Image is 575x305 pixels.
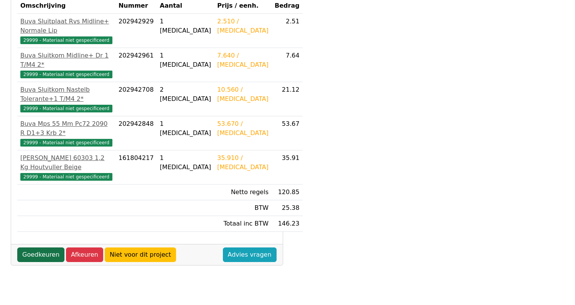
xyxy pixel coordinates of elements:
[272,14,303,48] td: 2.51
[20,51,112,79] a: Buva Sluitkom Midline+ Dr 1 T/M4 2*29999 - Materiaal niet gespecificeerd
[217,51,269,69] div: 7.640 / [MEDICAL_DATA]
[214,200,272,216] td: BTW
[20,139,112,147] span: 29999 - Materiaal niet gespecificeerd
[272,185,303,200] td: 120.85
[223,247,277,262] a: Advies vragen
[20,119,112,147] a: Buva Mps 55 Mm Pc72 2090 R D1+3 Krb 2*29999 - Materiaal niet gespecificeerd
[272,150,303,185] td: 35.91
[217,17,269,35] div: 2.510 / [MEDICAL_DATA]
[20,17,112,35] div: Buva Sluitplaat Rvs Midline+ Normale Lip
[160,17,211,35] div: 1 [MEDICAL_DATA]
[272,82,303,116] td: 21.12
[20,119,112,138] div: Buva Mps 55 Mm Pc72 2090 R D1+3 Krb 2*
[115,116,157,150] td: 202942848
[20,173,112,181] span: 29999 - Materiaal niet gespecificeerd
[160,85,211,104] div: 2 [MEDICAL_DATA]
[217,85,269,104] div: 10.560 / [MEDICAL_DATA]
[217,119,269,138] div: 53.670 / [MEDICAL_DATA]
[20,17,112,45] a: Buva Sluitplaat Rvs Midline+ Normale Lip29999 - Materiaal niet gespecificeerd
[20,153,112,172] div: [PERSON_NAME] 60303 1,2 Kg Houtvuller Beige
[272,116,303,150] td: 53.67
[20,105,112,112] span: 29999 - Materiaal niet gespecificeerd
[160,51,211,69] div: 1 [MEDICAL_DATA]
[217,153,269,172] div: 35.910 / [MEDICAL_DATA]
[20,85,112,113] a: Buva Sluitkom Nastelb Tolerante+1 T/M4 2*29999 - Materiaal niet gespecificeerd
[272,216,303,232] td: 146.23
[17,247,64,262] a: Goedkeuren
[160,153,211,172] div: 1 [MEDICAL_DATA]
[66,247,103,262] a: Afkeuren
[214,216,272,232] td: Totaal inc BTW
[272,48,303,82] td: 7.64
[20,36,112,44] span: 29999 - Materiaal niet gespecificeerd
[20,51,112,69] div: Buva Sluitkom Midline+ Dr 1 T/M4 2*
[20,71,112,78] span: 29999 - Materiaal niet gespecificeerd
[160,119,211,138] div: 1 [MEDICAL_DATA]
[115,14,157,48] td: 202942929
[272,200,303,216] td: 25.38
[214,185,272,200] td: Netto regels
[115,48,157,82] td: 202942961
[105,247,176,262] a: Niet voor dit project
[20,153,112,181] a: [PERSON_NAME] 60303 1,2 Kg Houtvuller Beige29999 - Materiaal niet gespecificeerd
[115,150,157,185] td: 161804217
[115,82,157,116] td: 202942708
[20,85,112,104] div: Buva Sluitkom Nastelb Tolerante+1 T/M4 2*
